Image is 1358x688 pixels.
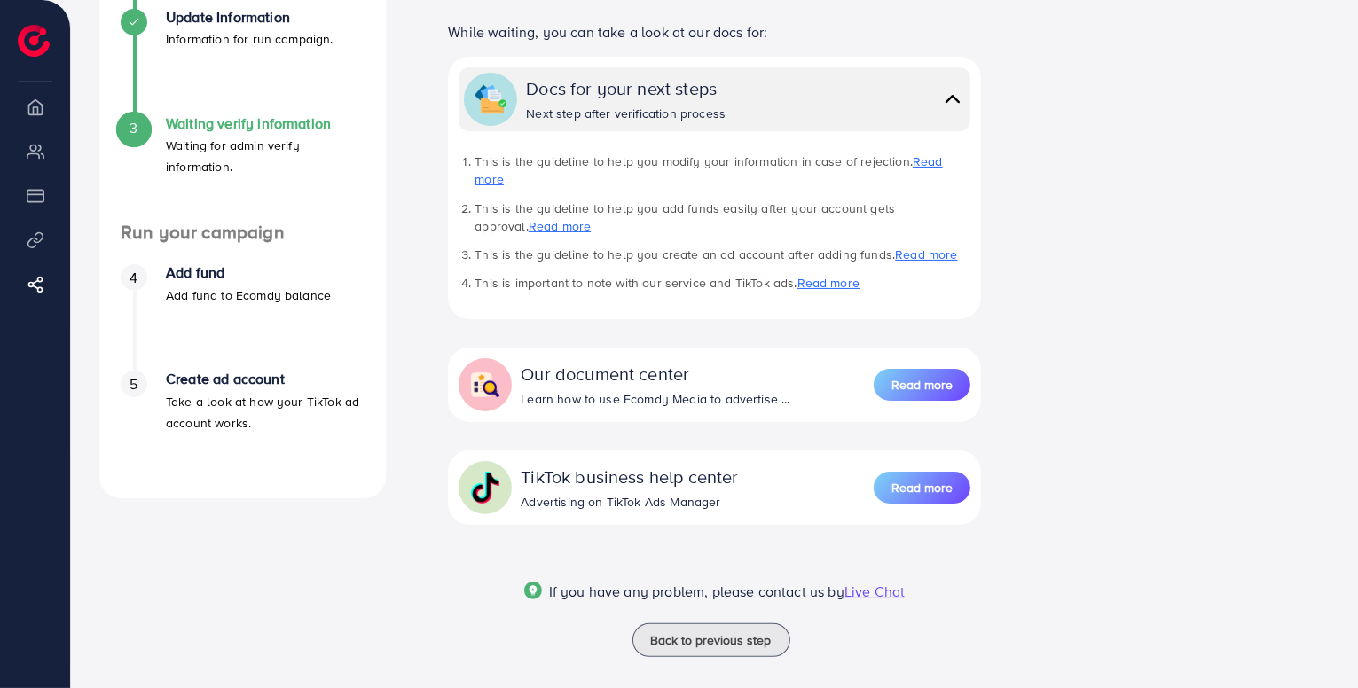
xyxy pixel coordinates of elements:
div: TikTok business help center [521,464,738,489]
span: Back to previous step [651,631,772,649]
a: Read more [529,217,591,235]
h4: Update Information [166,9,334,26]
h4: Create ad account [166,371,365,387]
img: collapse [940,86,965,112]
h4: Run your campaign [99,222,386,244]
li: This is the guideline to help you add funds easily after your account gets approval. [475,199,969,236]
p: Take a look at how your TikTok ad account works. [166,391,365,434]
p: Waiting for admin verify information. [166,135,365,177]
a: Read more [797,274,860,292]
h4: Waiting verify information [166,115,365,132]
div: Our document center [521,361,789,387]
a: Read more [895,246,957,263]
p: Information for run campaign. [166,28,334,50]
li: Create ad account [99,371,386,477]
li: This is important to note with our service and TikTok ads. [475,274,969,292]
span: Read more [891,376,953,394]
span: Read more [891,479,953,496]
li: This is the guideline to help you create an ad account after adding funds. [475,246,969,263]
span: Live Chat [844,582,905,601]
span: 5 [130,374,137,395]
img: collapse [469,472,501,504]
div: Next step after verification process [526,105,726,122]
li: Waiting verify information [99,115,386,222]
p: While waiting, you can take a look at our docs for: [448,21,980,43]
img: Popup guide [524,582,542,599]
button: Read more [874,472,970,504]
img: logo [18,25,50,57]
div: Docs for your next steps [526,75,726,101]
img: collapse [469,369,501,401]
li: Update Information [99,9,386,115]
iframe: Chat [1283,608,1345,675]
a: Read more [874,367,970,403]
span: 4 [130,268,137,288]
p: Add fund to Ecomdy balance [166,285,331,306]
div: Advertising on TikTok Ads Manager [521,493,738,511]
img: collapse [475,83,506,115]
li: This is the guideline to help you modify your information in case of rejection. [475,152,969,189]
span: 3 [130,118,137,138]
span: If you have any problem, please contact us by [549,582,844,601]
button: Read more [874,369,970,401]
a: Read more [475,152,942,188]
div: Learn how to use Ecomdy Media to advertise ... [521,390,789,408]
button: Back to previous step [632,623,790,657]
a: Read more [874,470,970,505]
li: Add fund [99,264,386,371]
h4: Add fund [166,264,331,281]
